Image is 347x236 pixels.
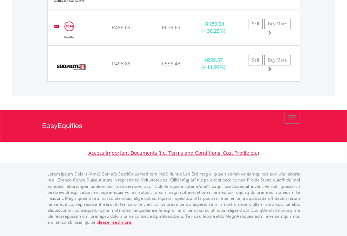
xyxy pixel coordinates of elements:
span: R556.43 [162,60,180,67]
span: R59.57 [207,57,223,63]
div: + (+ 36.25%) [192,20,235,34]
a: Buy More [264,19,291,29]
a: Buy More [264,55,291,65]
span: R678.63 [162,24,180,31]
a: Access Important Documents (i.e. Terms and Conditions, Cost Profile etc) [88,149,259,156]
span: R496.86 [112,60,131,67]
img: EQU.ZA.SHP.png [51,55,91,79]
div: + (+ 11.99%) [192,57,235,71]
a: please read more: [96,219,132,225]
p: Lorem Ipsum Dolors (Ame) Con a/e SeddOeiusmod tem InciDiduntut Lab Etd mag aliquaen admin veniamq... [47,171,300,225]
a: EasyEquities [42,110,305,142]
a: Sell [248,19,263,29]
span: R498.09 [112,24,131,31]
a: Sell [248,55,263,65]
span: R180.54 [206,20,224,27]
img: EQU.ZA.NGPLT.png [51,18,87,43]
